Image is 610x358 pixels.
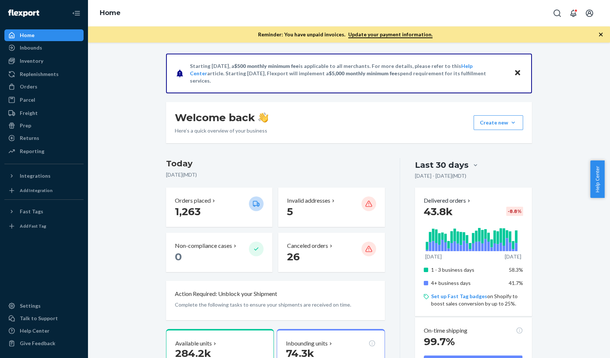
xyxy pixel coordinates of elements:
a: Set up Fast Tag badges [431,293,487,299]
span: $500 monthly minimum fee [234,63,299,69]
span: 5 [287,205,293,218]
p: Canceled orders [287,242,328,250]
p: Complete the following tasks to ensure your shipments are received on time. [175,301,376,308]
div: Reporting [20,148,44,155]
button: Canceled orders 26 [278,233,385,272]
div: Inventory [20,57,43,65]
a: Talk to Support [4,312,84,324]
a: Help Center [4,325,84,337]
button: Integrations [4,170,84,182]
p: Action Required: Unblock your Shipment [175,290,277,298]
button: Open Search Box [550,6,565,21]
div: Orders [20,83,37,90]
p: [DATE] - [DATE] ( MDT ) [415,172,466,180]
a: Reporting [4,145,84,157]
p: [DATE] [425,253,442,260]
div: Last 30 days [415,159,468,171]
button: Give Feedback [4,337,84,349]
button: Orders placed 1,263 [166,188,272,227]
div: Help Center [20,327,49,335]
ol: breadcrumbs [94,3,126,24]
div: Give Feedback [20,340,55,347]
button: Invalid addresses 5 [278,188,385,227]
a: Add Integration [4,185,84,196]
button: Non-compliance cases 0 [166,233,272,272]
p: Non-compliance cases [175,242,232,250]
div: -8.8 % [506,207,523,216]
span: 43.8k [424,205,453,218]
div: Add Fast Tag [20,223,46,229]
span: $5,000 monthly minimum fee [329,70,397,76]
a: Settings [4,300,84,312]
h1: Welcome back [175,111,268,124]
p: 4+ business days [431,279,503,287]
a: Add Fast Tag [4,220,84,232]
div: Inbounds [20,44,42,51]
p: 1 - 3 business days [431,266,503,274]
p: Here’s a quick overview of your business [175,127,268,134]
div: Home [20,32,34,39]
button: Create new [474,115,523,130]
a: Home [100,9,121,17]
button: Open notifications [566,6,581,21]
p: [DATE] [505,253,521,260]
div: Talk to Support [20,315,58,322]
a: Prep [4,120,84,131]
img: hand-wave emoji [258,112,268,123]
p: Orders placed [175,196,211,205]
a: Update your payment information. [348,31,433,38]
button: Help Center [590,160,605,198]
p: Available units [175,339,212,348]
img: Flexport logo [8,10,39,17]
p: Invalid addresses [287,196,330,205]
a: Inventory [4,55,84,67]
span: 58.3% [509,267,523,273]
div: Parcel [20,96,35,104]
p: Starting [DATE], a is applicable to all merchants. For more details, please refer to this article... [190,62,507,84]
p: on Shopify to boost sales conversion by up to 25%. [431,293,523,307]
button: Close [513,68,522,79]
div: Prep [20,122,31,129]
div: Fast Tags [20,208,43,215]
a: Parcel [4,94,84,106]
p: Reminder: You have unpaid invoices. [258,31,433,38]
p: [DATE] ( MDT ) [166,171,385,178]
p: Inbounding units [286,339,328,348]
a: Replenishments [4,68,84,80]
button: Fast Tags [4,206,84,217]
span: 99.7% [424,335,455,348]
span: 1,263 [175,205,201,218]
span: 0 [175,250,182,263]
a: Inbounds [4,42,84,54]
p: On-time shipping [424,326,467,335]
button: Open account menu [582,6,597,21]
div: Settings [20,302,41,310]
div: Add Integration [20,187,52,194]
div: Returns [20,134,39,142]
a: Returns [4,132,84,144]
div: Integrations [20,172,51,180]
a: Home [4,29,84,41]
button: Close Navigation [69,6,84,21]
button: Delivered orders [424,196,472,205]
div: Replenishments [20,70,59,78]
span: 41.7% [509,280,523,286]
h3: Today [166,158,385,170]
a: Freight [4,107,84,119]
span: 26 [287,250,300,263]
div: Freight [20,109,38,117]
a: Orders [4,81,84,93]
